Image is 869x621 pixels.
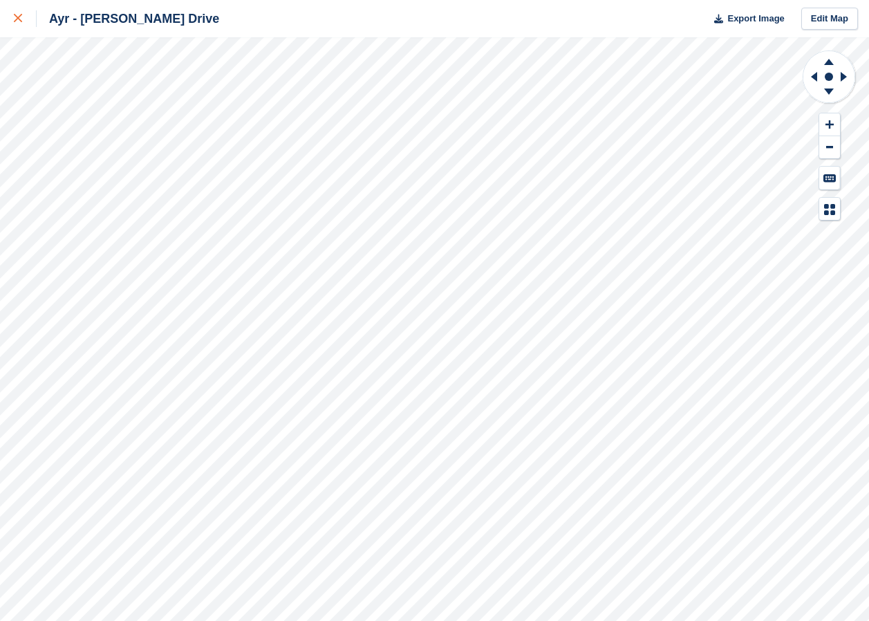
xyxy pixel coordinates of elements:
[37,10,219,27] div: Ayr - [PERSON_NAME] Drive
[819,136,840,159] button: Zoom Out
[819,113,840,136] button: Zoom In
[819,167,840,189] button: Keyboard Shortcuts
[727,12,784,26] span: Export Image
[801,8,858,30] a: Edit Map
[706,8,785,30] button: Export Image
[819,198,840,221] button: Map Legend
